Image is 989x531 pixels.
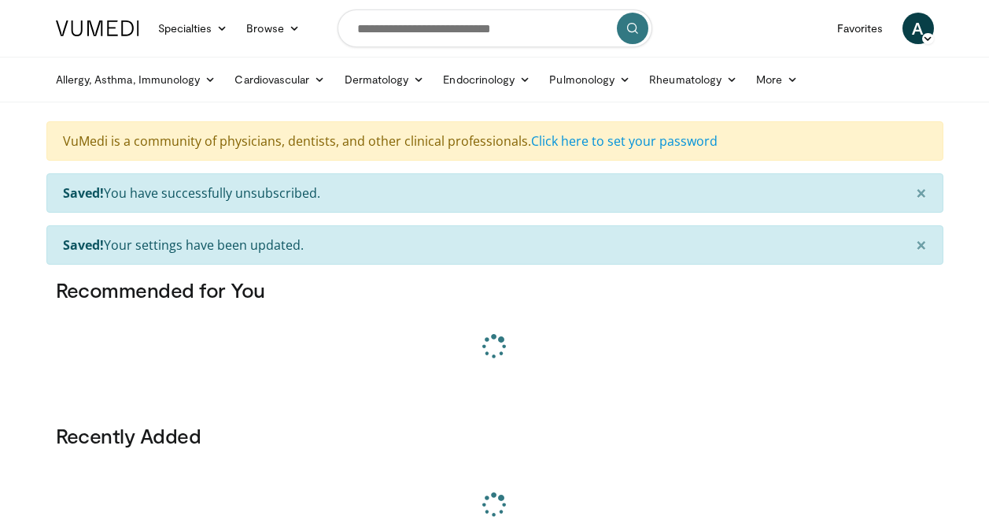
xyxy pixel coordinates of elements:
h3: Recently Added [56,423,934,448]
button: × [900,226,943,264]
div: Your settings have been updated. [46,225,943,265]
a: More [747,64,807,95]
a: Pulmonology [540,64,640,95]
a: Endocrinology [434,64,540,95]
div: You have successfully unsubscribed. [46,173,943,213]
strong: Saved! [63,236,104,254]
a: Specialties [149,13,238,44]
a: A [902,13,934,44]
a: Allergy, Asthma, Immunology [46,64,226,95]
strong: Saved! [63,184,104,202]
button: × [900,174,943,212]
a: Click here to set your password [531,132,718,150]
a: Browse [237,13,309,44]
div: VuMedi is a community of physicians, dentists, and other clinical professionals. [46,121,943,161]
a: Favorites [828,13,893,44]
input: Search topics, interventions [338,9,652,47]
img: VuMedi Logo [56,20,139,36]
a: Rheumatology [640,64,747,95]
h3: Recommended for You [56,277,934,303]
a: Cardiovascular [225,64,334,95]
a: Dermatology [335,64,434,95]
